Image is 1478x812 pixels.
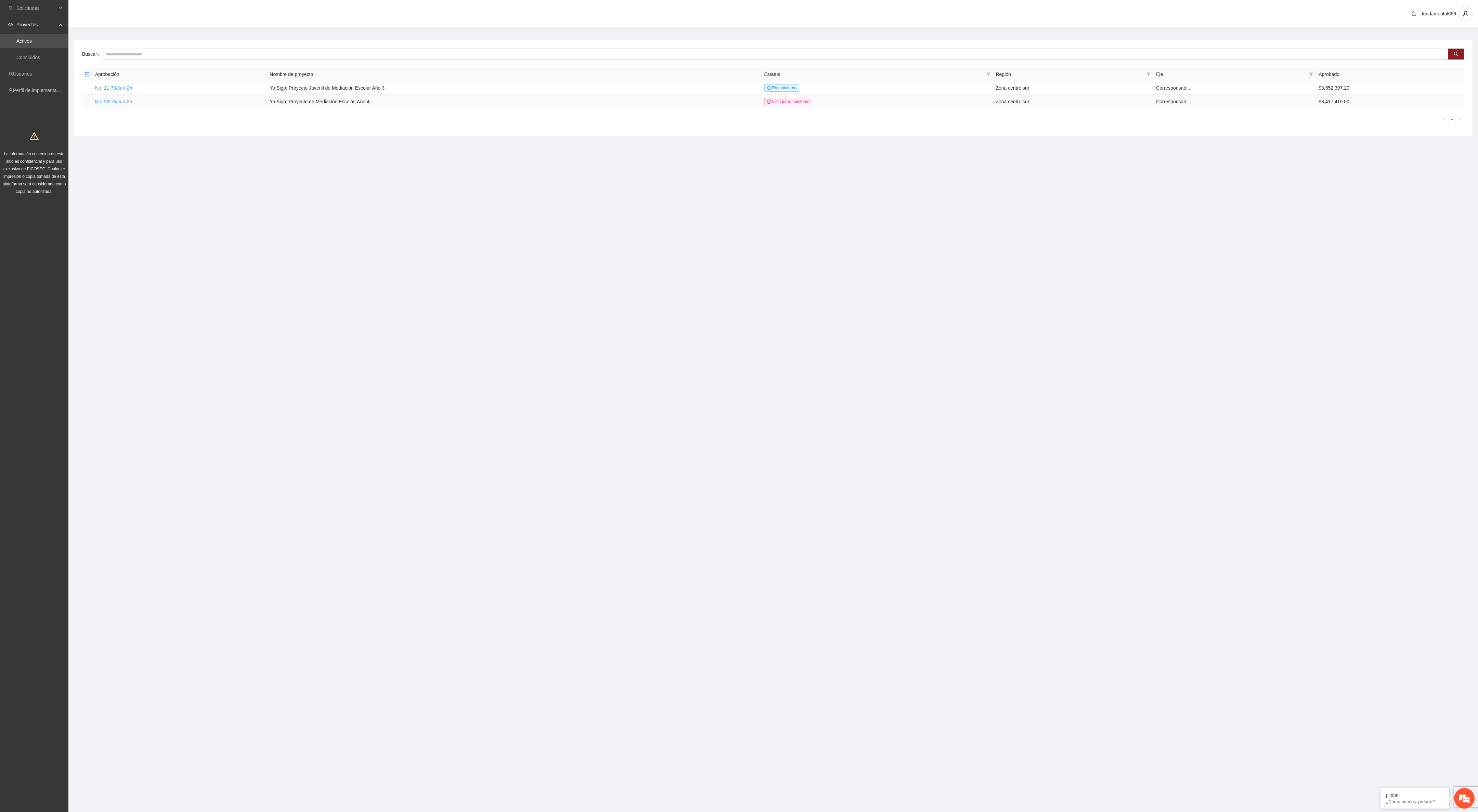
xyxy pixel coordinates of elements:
span: user [1459,11,1472,17]
span: filter [1308,69,1314,79]
span: inbox [8,6,13,11]
td: Yo Sigo: Proyecto Juvenil de Mediación Escolar Año 3 [267,81,761,95]
span: filter [985,69,992,79]
a: Activos [16,38,32,44]
span: filter [986,72,990,76]
span: eye [8,22,13,27]
span: right [1458,116,1462,120]
th: Aprobación [92,68,267,81]
td: Zona centro sur [993,95,1154,108]
a: Concluidos [16,55,40,60]
td: Yo Sigo: Proyecto de Mediación Escolar, Año 4 [267,95,761,108]
span: check-circle [767,100,771,104]
p: ¿Cómo puedo ayudarte? [1386,799,1444,804]
button: bell [1408,8,1419,19]
a: Usuarios [13,71,32,77]
span: Corresponsab... [1156,99,1190,104]
button: search [1448,49,1464,60]
span: search [1454,52,1458,57]
td: Zona centro sur [993,81,1154,95]
label: Buscar [82,49,102,60]
a: 1 [1448,114,1456,122]
span: Región [996,70,1144,78]
span: bell [1409,11,1419,16]
span: Proyectos [16,18,57,31]
button: left [1440,114,1448,122]
button: right [1456,114,1464,122]
span: left [1442,116,1446,120]
a: No. 11-70/Jun-24 [95,85,132,91]
span: Corresponsab... [1156,85,1190,91]
span: filter [1146,72,1151,76]
span: sync [767,86,771,90]
td: $3,552,397.20 [1316,81,1464,95]
span: Listo para monitoreo [764,98,813,105]
span: Estatus [764,70,984,78]
span: warning [30,132,39,141]
span: filter [1309,72,1313,76]
a: Perfil de implementadora [13,88,66,93]
li: Previous Page [1440,114,1448,122]
div: ¡Hola! [1386,793,1444,798]
a: No. 26-76/Jun-25 [95,99,132,104]
span: fundamental656 [1422,11,1456,16]
span: La información contenida en este sitio es confidencial y para uso exclusivo de FICOSEC. Cualquier... [3,152,66,194]
span: minus-square [85,72,90,77]
span: Solicitudes [16,1,57,15]
button: user [1459,7,1473,21]
span: En monitoreo [764,84,800,92]
span: Eje [1156,70,1306,78]
span: filter [1145,69,1152,79]
th: Nombre de proyecto [267,68,761,81]
td: $3,417,410.00 [1316,95,1464,108]
th: Aprobado [1316,68,1464,81]
li: Next Page [1456,114,1464,122]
